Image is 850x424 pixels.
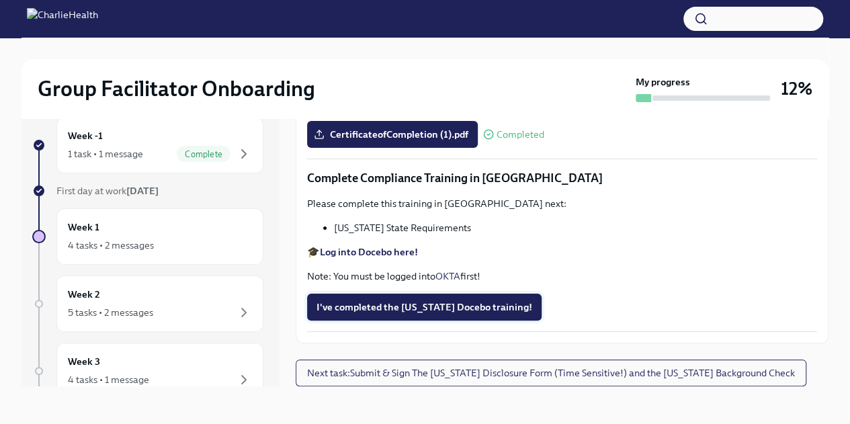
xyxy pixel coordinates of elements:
[334,221,817,235] li: [US_STATE] State Requirements
[32,343,263,399] a: Week 34 tasks • 1 message
[38,75,315,102] h2: Group Facilitator Onboarding
[126,185,159,197] strong: [DATE]
[27,8,98,30] img: CharlieHealth
[32,275,263,332] a: Week 25 tasks • 2 messages
[68,239,154,252] div: 4 tasks • 2 messages
[177,149,230,159] span: Complete
[68,354,100,369] h6: Week 3
[781,77,812,101] h3: 12%
[56,185,159,197] span: First day at work
[320,246,418,258] a: Log into Docebo here!
[316,300,532,314] span: I've completed the [US_STATE] Docebo training!
[32,117,263,173] a: Week -11 task • 1 messageComplete
[68,128,103,143] h6: Week -1
[32,208,263,265] a: Week 14 tasks • 2 messages
[68,373,149,386] div: 4 tasks • 1 message
[307,121,478,148] label: CertificateofCompletion (1).pdf
[497,130,544,140] span: Completed
[307,269,817,283] p: Note: You must be logged into first!
[307,170,817,186] p: Complete Compliance Training in [GEOGRAPHIC_DATA]
[636,75,690,89] strong: My progress
[307,197,817,210] p: Please complete this training in [GEOGRAPHIC_DATA] next:
[68,306,153,319] div: 5 tasks • 2 messages
[68,220,99,235] h6: Week 1
[68,287,100,302] h6: Week 2
[307,366,795,380] span: Next task : Submit & Sign The [US_STATE] Disclosure Form (Time Sensitive!) and the [US_STATE] Bac...
[435,270,460,282] a: OKTA
[296,359,806,386] button: Next task:Submit & Sign The [US_STATE] Disclosure Form (Time Sensitive!) and the [US_STATE] Backg...
[316,128,468,141] span: CertificateofCompletion (1).pdf
[307,245,817,259] p: 🎓
[307,294,542,321] button: I've completed the [US_STATE] Docebo training!
[32,184,263,198] a: First day at work[DATE]
[68,147,143,161] div: 1 task • 1 message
